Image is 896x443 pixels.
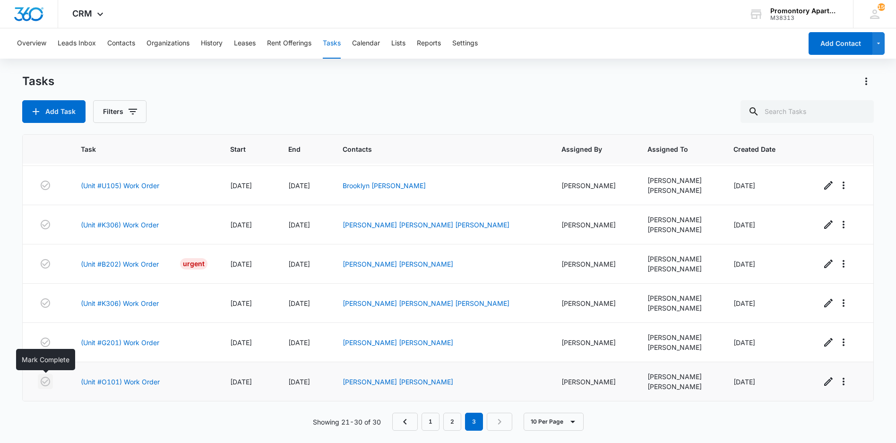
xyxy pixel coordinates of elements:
[770,7,839,15] div: account name
[230,299,252,307] span: [DATE]
[288,339,310,347] span: [DATE]
[81,259,159,269] a: (Unit #B202) Work Order
[733,299,755,307] span: [DATE]
[647,215,711,225] div: [PERSON_NAME]
[22,74,54,88] h1: Tasks
[230,378,252,386] span: [DATE]
[93,100,146,123] button: Filters
[647,303,711,313] div: [PERSON_NAME]
[647,332,711,342] div: [PERSON_NAME]
[561,259,625,269] div: [PERSON_NAME]
[343,260,453,268] a: [PERSON_NAME] [PERSON_NAME]
[107,28,135,59] button: Contacts
[417,28,441,59] button: Reports
[878,3,885,11] div: notifications count
[313,417,381,427] p: Showing 21-30 of 30
[72,9,92,18] span: CRM
[647,382,711,391] div: [PERSON_NAME]
[733,182,755,190] span: [DATE]
[741,100,874,123] input: Search Tasks
[647,264,711,274] div: [PERSON_NAME]
[288,378,310,386] span: [DATE]
[878,3,885,11] span: 156
[230,144,252,154] span: Start
[561,181,625,191] div: [PERSON_NAME]
[647,342,711,352] div: [PERSON_NAME]
[81,181,159,191] a: (Unit #U105) Work Order
[343,299,509,307] a: [PERSON_NAME] [PERSON_NAME] [PERSON_NAME]
[452,28,478,59] button: Settings
[343,378,453,386] a: [PERSON_NAME] [PERSON_NAME]
[17,28,46,59] button: Overview
[230,182,252,190] span: [DATE]
[288,260,310,268] span: [DATE]
[22,100,86,123] button: Add Task
[58,28,96,59] button: Leads Inbox
[733,378,755,386] span: [DATE]
[343,144,525,154] span: Contacts
[443,413,461,431] a: Page 2
[288,182,310,190] span: [DATE]
[647,175,711,185] div: [PERSON_NAME]
[288,144,306,154] span: End
[647,144,697,154] span: Assigned To
[81,298,159,308] a: (Unit #K306) Work Order
[561,298,625,308] div: [PERSON_NAME]
[230,339,252,347] span: [DATE]
[647,225,711,235] div: [PERSON_NAME]
[561,338,625,347] div: [PERSON_NAME]
[733,144,785,154] span: Created Date
[343,339,453,347] a: [PERSON_NAME] [PERSON_NAME]
[343,182,426,190] a: Brooklyn [PERSON_NAME]
[201,28,223,59] button: History
[81,338,159,347] a: (Unit #G201) Work Order
[524,413,584,431] button: 10 Per Page
[391,28,405,59] button: Lists
[647,254,711,264] div: [PERSON_NAME]
[561,144,611,154] span: Assigned By
[146,28,190,59] button: Organizations
[267,28,311,59] button: Rent Offerings
[733,221,755,229] span: [DATE]
[323,28,341,59] button: Tasks
[561,377,625,387] div: [PERSON_NAME]
[561,220,625,230] div: [PERSON_NAME]
[733,260,755,268] span: [DATE]
[234,28,256,59] button: Leases
[288,221,310,229] span: [DATE]
[81,220,159,230] a: (Unit #K306) Work Order
[422,413,439,431] a: Page 1
[465,413,483,431] em: 3
[647,185,711,195] div: [PERSON_NAME]
[859,74,874,89] button: Actions
[647,293,711,303] div: [PERSON_NAME]
[733,339,755,347] span: [DATE]
[352,28,380,59] button: Calendar
[343,221,509,229] a: [PERSON_NAME] [PERSON_NAME] [PERSON_NAME]
[180,258,207,269] div: Urgent
[230,260,252,268] span: [DATE]
[647,372,711,382] div: [PERSON_NAME]
[81,377,160,387] a: (Unit #O101) Work Order
[392,413,418,431] a: Previous Page
[392,413,512,431] nav: Pagination
[16,349,75,370] div: Mark Complete
[770,15,839,21] div: account id
[809,32,872,55] button: Add Contact
[81,144,194,154] span: Task
[230,221,252,229] span: [DATE]
[288,299,310,307] span: [DATE]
